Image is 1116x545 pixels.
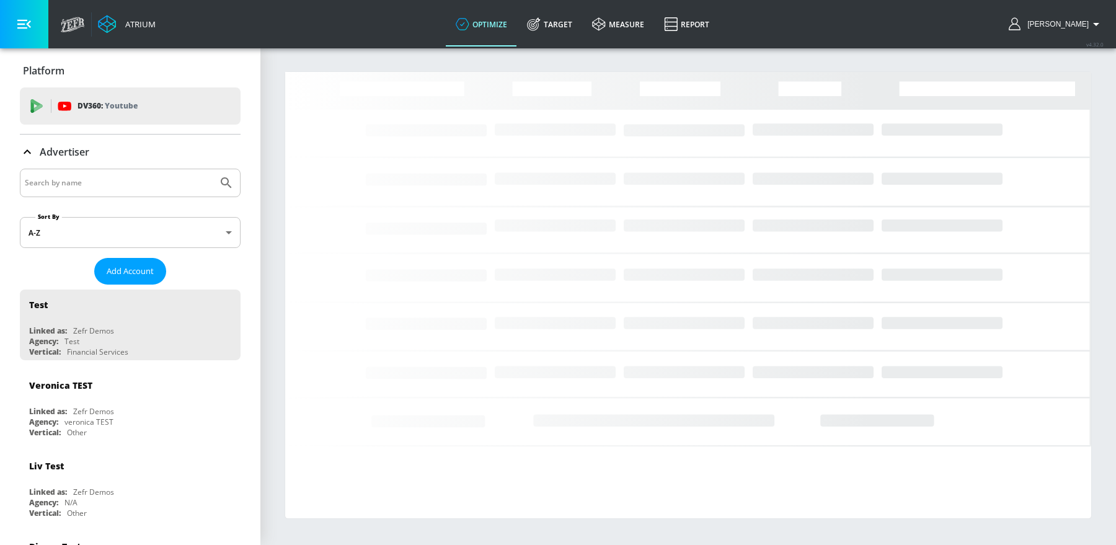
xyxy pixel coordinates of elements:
span: login as: andrew.serby@zefr.com [1022,20,1089,29]
p: Advertiser [40,145,89,159]
div: N/A [64,497,77,508]
div: TestLinked as:Zefr DemosAgency:TestVertical:Financial Services [20,290,241,360]
div: DV360: Youtube [20,87,241,125]
div: veronica TEST [64,417,113,427]
div: Agency: [29,336,58,347]
span: Add Account [107,264,154,278]
div: Linked as: [29,487,67,497]
button: Add Account [94,258,166,285]
div: Test [29,299,48,311]
div: Atrium [120,19,156,30]
div: Liv TestLinked as:Zefr DemosAgency:N/AVertical:Other [20,451,241,521]
p: DV360: [77,99,138,113]
a: Report [654,2,719,47]
div: Advertiser [20,135,241,169]
div: Liv Test [29,460,64,472]
div: Veronica TEST [29,379,92,391]
div: Zefr Demos [73,326,114,336]
input: Search by name [25,175,213,191]
div: Zefr Demos [73,406,114,417]
div: Financial Services [67,347,128,357]
button: [PERSON_NAME] [1009,17,1104,32]
div: Vertical: [29,508,61,518]
div: Zefr Demos [73,487,114,497]
div: Vertical: [29,347,61,357]
div: Other [67,427,87,438]
div: Linked as: [29,326,67,336]
div: A-Z [20,217,241,248]
div: Agency: [29,497,58,508]
a: Target [517,2,582,47]
a: Atrium [98,15,156,33]
div: Veronica TESTLinked as:Zefr DemosAgency:veronica TESTVertical:Other [20,370,241,441]
div: Platform [20,53,241,88]
p: Platform [23,64,64,78]
span: v 4.32.0 [1086,41,1104,48]
a: optimize [446,2,517,47]
div: Test [64,336,79,347]
a: measure [582,2,654,47]
div: Other [67,508,87,518]
div: Agency: [29,417,58,427]
div: Vertical: [29,427,61,438]
div: Linked as: [29,406,67,417]
p: Youtube [105,99,138,112]
label: Sort By [35,213,62,221]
